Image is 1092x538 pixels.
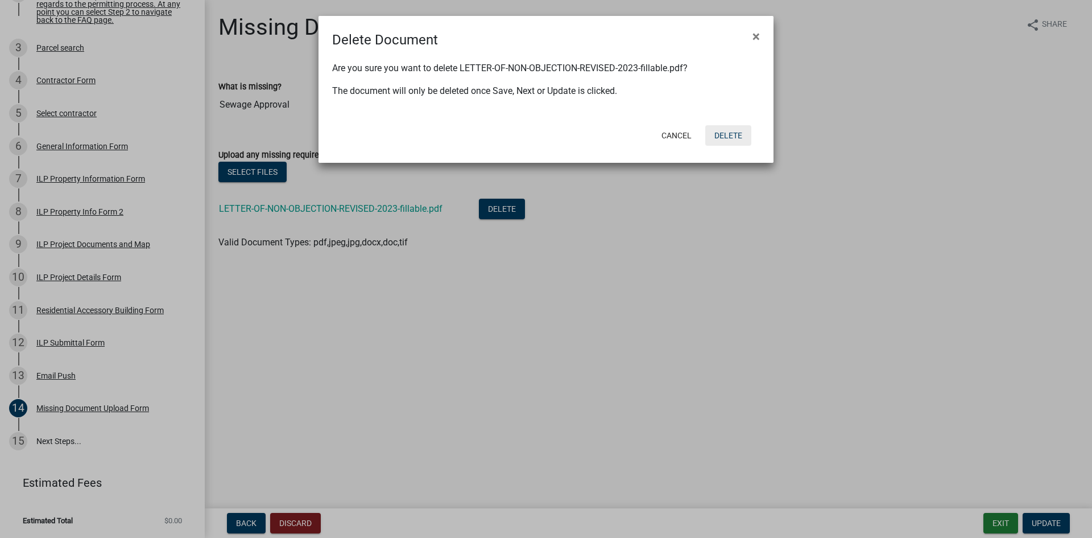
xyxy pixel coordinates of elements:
button: Cancel [652,125,701,146]
button: Delete [705,125,751,146]
p: The document will only be deleted once Save, Next or Update is clicked. [332,84,760,98]
p: Are you sure you want to delete LETTER-OF-NON-OBJECTION-REVISED-2023-fillable.pdf? [332,61,760,75]
span: × [752,28,760,44]
button: Close [743,20,769,52]
h4: Delete Document [332,30,438,50]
